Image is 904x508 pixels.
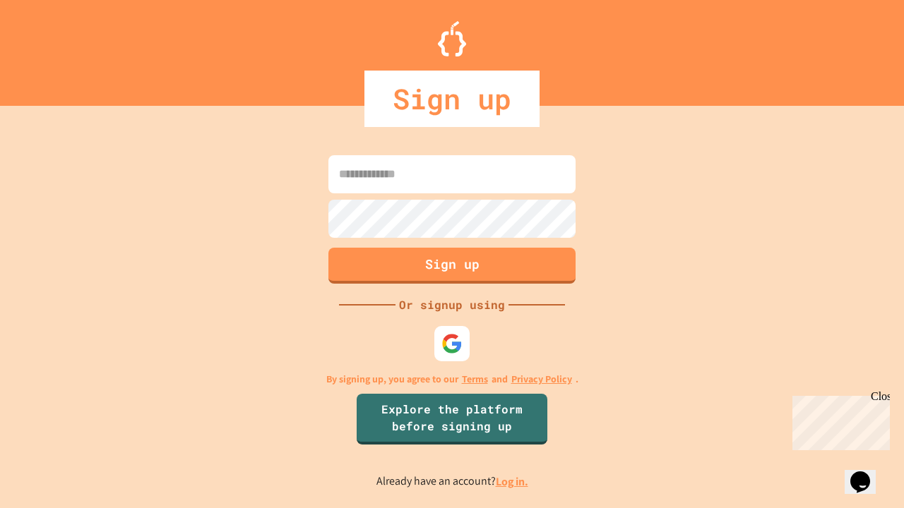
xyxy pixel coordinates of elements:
[845,452,890,494] iframe: chat widget
[395,296,509,313] div: Or signup using
[326,372,578,387] p: By signing up, you agree to our and .
[462,372,488,387] a: Terms
[357,394,547,445] a: Explore the platform before signing up
[364,71,540,127] div: Sign up
[328,248,576,284] button: Sign up
[6,6,97,90] div: Chat with us now!Close
[496,474,528,489] a: Log in.
[376,473,528,490] p: Already have an account?
[787,390,890,450] iframe: chat widget
[511,372,572,387] a: Privacy Policy
[438,21,466,56] img: Logo.svg
[441,333,463,354] img: google-icon.svg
